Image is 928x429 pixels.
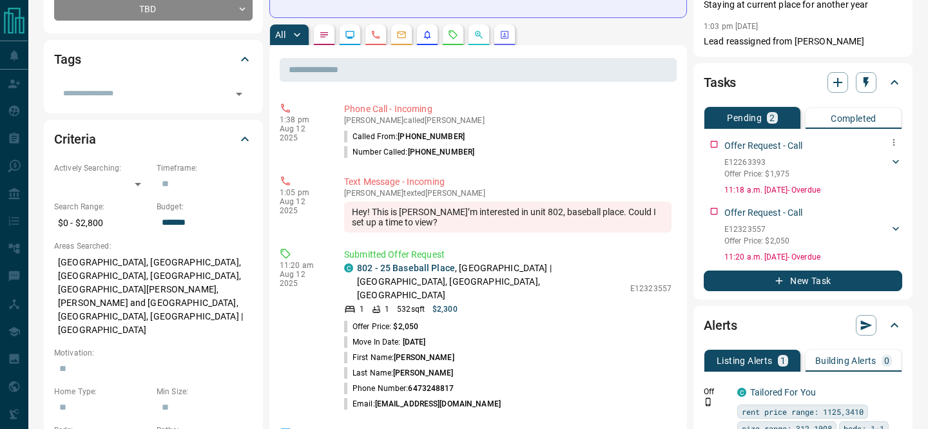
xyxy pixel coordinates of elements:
[54,124,253,155] div: Criteria
[157,386,253,397] p: Min Size:
[275,30,285,39] p: All
[344,398,501,410] p: Email:
[371,30,381,40] svg: Calls
[54,44,253,75] div: Tags
[727,113,762,122] p: Pending
[344,146,474,158] p: Number Called:
[831,114,876,123] p: Completed
[742,405,864,418] span: rent price range: 1125,3410
[394,353,454,362] span: [PERSON_NAME]
[499,30,510,40] svg: Agent Actions
[344,321,418,332] p: Offer Price:
[630,283,672,294] p: E12323557
[403,338,426,347] span: [DATE]
[432,303,458,315] p: $2,300
[280,188,325,197] p: 1:05 pm
[54,49,81,70] h2: Tags
[884,356,889,365] p: 0
[724,168,789,180] p: Offer Price: $1,975
[357,263,455,273] a: 802 - 25 Baseball Place
[704,386,730,397] p: Off
[393,322,418,331] span: $2,050
[815,356,876,365] p: Building Alerts
[724,206,803,220] p: Offer Request - Call
[474,30,484,40] svg: Opportunities
[724,221,902,249] div: E12323557Offer Price: $2,050
[54,347,253,359] p: Motivation:
[344,336,425,348] p: Move In Date:
[393,368,453,377] span: [PERSON_NAME]
[397,303,425,315] p: 532 sqft
[780,356,786,365] p: 1
[704,22,759,31] p: 1:03 pm [DATE]
[704,67,902,98] div: Tasks
[54,201,150,213] p: Search Range:
[769,113,775,122] p: 2
[704,35,902,48] p: Lead reassigned from [PERSON_NAME]
[396,30,407,40] svg: Emails
[724,235,789,247] p: Offer Price: $2,050
[375,399,501,408] span: [EMAIL_ADDRESS][DOMAIN_NAME]
[319,30,329,40] svg: Notes
[737,388,746,397] div: condos.ca
[704,72,736,93] h2: Tasks
[704,310,902,341] div: Alerts
[357,262,624,302] p: , [GEOGRAPHIC_DATA] | [GEOGRAPHIC_DATA], [GEOGRAPHIC_DATA], [GEOGRAPHIC_DATA]
[385,303,389,315] p: 1
[280,261,325,270] p: 11:20 am
[54,386,150,397] p: Home Type:
[345,30,355,40] svg: Lead Browsing Activity
[280,124,325,142] p: Aug 12 2025
[724,251,902,263] p: 11:20 a.m. [DATE] - Overdue
[344,189,672,198] p: [PERSON_NAME] texted [PERSON_NAME]
[344,352,454,363] p: First Name:
[724,157,789,168] p: E12263393
[724,139,803,153] p: Offer Request - Call
[54,162,150,174] p: Actively Searching:
[344,175,672,189] p: Text Message - Incoming
[724,184,902,196] p: 11:18 a.m. [DATE] - Overdue
[344,263,353,272] div: condos.ca
[344,248,672,262] p: Submitted Offer Request
[54,213,150,234] p: $0 - $2,800
[344,202,672,233] div: Hey! This is [PERSON_NAME]’m interested in unit 802, baseball place. Could I set up a time to view?
[157,201,253,213] p: Budget:
[230,85,248,103] button: Open
[280,270,325,288] p: Aug 12 2025
[422,30,432,40] svg: Listing Alerts
[344,383,454,394] p: Phone Number:
[344,102,672,116] p: Phone Call - Incoming
[280,115,325,124] p: 1:38 pm
[704,271,902,291] button: New Task
[717,356,773,365] p: Listing Alerts
[408,148,475,157] span: [PHONE_NUMBER]
[344,367,454,379] p: Last Name:
[54,240,253,252] p: Areas Searched:
[704,315,737,336] h2: Alerts
[280,197,325,215] p: Aug 12 2025
[157,162,253,174] p: Timeframe:
[448,30,458,40] svg: Requests
[344,116,672,125] p: [PERSON_NAME] called [PERSON_NAME]
[724,224,789,235] p: E12323557
[344,131,465,142] p: Called From:
[398,132,465,141] span: [PHONE_NUMBER]
[750,387,816,397] a: Tailored For You
[360,303,364,315] p: 1
[408,384,454,393] span: 6473248817
[704,397,713,406] svg: Push Notification Only
[724,154,902,182] div: E12263393Offer Price: $1,975
[54,252,253,341] p: [GEOGRAPHIC_DATA], [GEOGRAPHIC_DATA], [GEOGRAPHIC_DATA], [GEOGRAPHIC_DATA], [GEOGRAPHIC_DATA][PER...
[54,129,96,149] h2: Criteria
